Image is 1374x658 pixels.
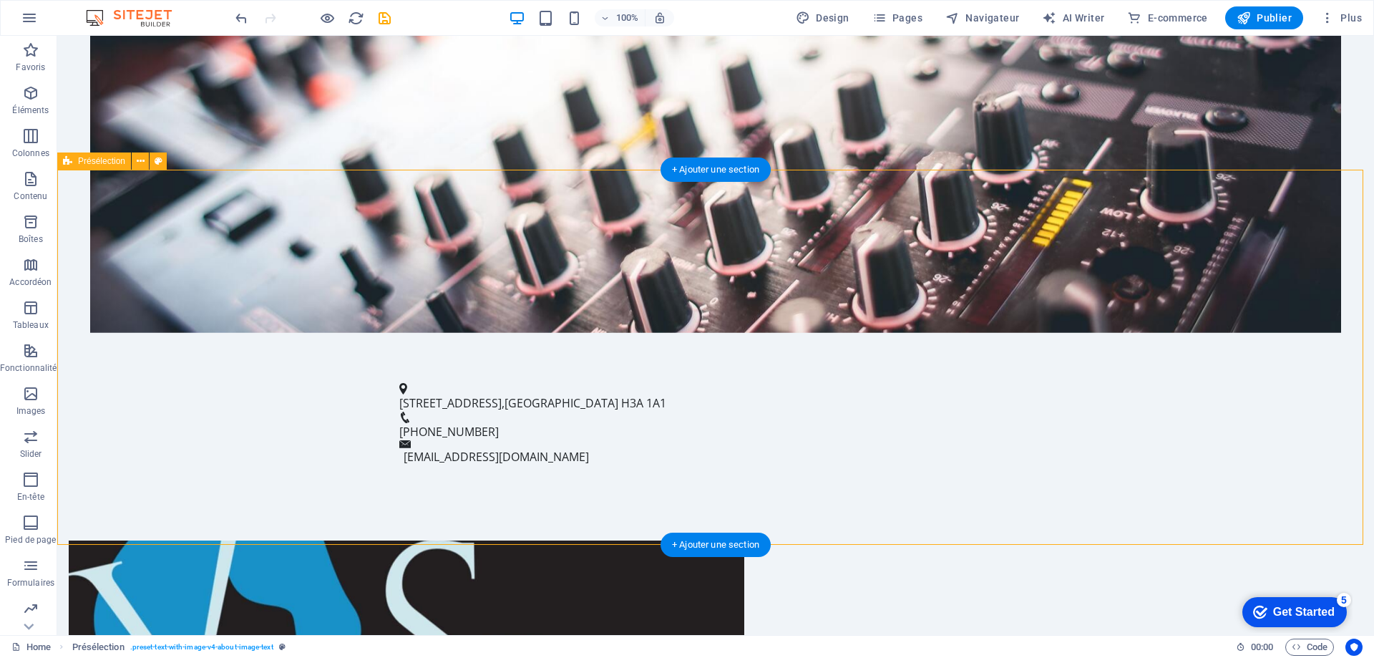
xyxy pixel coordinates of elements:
[1042,11,1104,25] span: AI Writer
[661,533,771,557] div: + Ajouter une section
[1261,642,1263,652] span: :
[872,11,922,25] span: Pages
[78,157,125,165] span: Présélection
[106,3,120,17] div: 5
[72,639,286,656] nav: breadcrumb
[595,9,645,26] button: 100%
[346,413,532,429] a: [EMAIL_ADDRESS][DOMAIN_NAME]
[279,643,286,651] i: Cet élément est une présélection personnalisable.
[318,9,336,26] button: Cliquez ici pour quitter le mode Aperçu et poursuivre l'édition.
[16,62,45,73] p: Favoris
[945,11,1019,25] span: Navigateur
[342,388,442,404] span: [PHONE_NUMBER]
[790,6,855,29] button: Design
[940,6,1025,29] button: Navigateur
[14,190,47,202] p: Contenu
[790,6,855,29] div: Design (Ctrl+Alt+Y)
[616,9,639,26] h6: 100%
[19,233,43,245] p: Boîtes
[376,10,393,26] i: Enregistrer (Ctrl+S)
[1292,639,1327,656] span: Code
[12,105,49,116] p: Éléments
[233,10,250,26] i: Annuler : Modifier l'image (Ctrl+Z)
[447,359,561,375] span: [GEOGRAPHIC_DATA]
[11,7,116,37] div: Get Started 5 items remaining, 0% complete
[342,359,444,375] span: [STREET_ADDRESS]
[1127,11,1207,25] span: E-commerce
[17,491,44,503] p: En-tête
[653,11,666,24] i: Lors du redimensionnement, ajuster automatiquement le niveau de zoom en fonction de l'appareil sé...
[5,534,56,546] p: Pied de page
[16,405,46,417] p: Images
[376,9,393,26] button: save
[9,276,52,288] p: Accordéon
[72,639,125,656] span: Cliquez pour sélectionner. Double-cliquez pour modifier.
[1121,6,1213,29] button: E-commerce
[564,359,609,375] span: H3A 1A1
[13,319,49,331] p: Tableaux
[12,147,49,159] p: Colonnes
[130,639,273,656] span: . preset-text-with-image-v4-about-image-text
[1251,639,1273,656] span: 00 00
[1345,639,1363,656] button: Usercentrics
[1237,11,1292,25] span: Publier
[1236,639,1274,656] h6: Durée de la session
[82,9,190,26] img: Editor Logo
[11,639,51,656] a: Cliquez pour annuler la sélection. Double-cliquez pour ouvrir Pages.
[347,9,364,26] button: reload
[1315,6,1368,29] button: Plus
[342,359,963,376] p: ,
[1285,639,1334,656] button: Code
[233,9,250,26] button: undo
[20,448,42,460] p: Slider
[661,158,771,182] div: + Ajouter une section
[796,11,849,25] span: Design
[7,577,54,589] p: Formulaires
[348,10,364,26] i: Actualiser la page
[42,16,104,29] div: Get Started
[1036,6,1110,29] button: AI Writer
[1320,11,1362,25] span: Plus
[1225,6,1303,29] button: Publier
[867,6,928,29] button: Pages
